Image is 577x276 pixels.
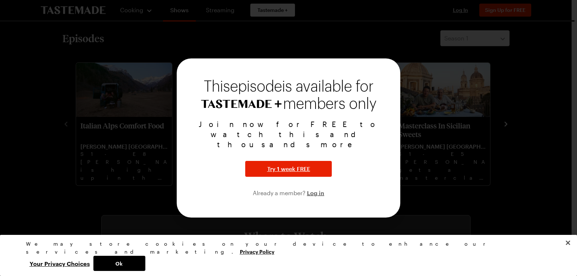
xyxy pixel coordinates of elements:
div: Privacy [26,240,545,271]
button: Log in [307,188,324,197]
p: Join now for FREE to watch this and thousands more [185,119,392,149]
span: Try 1 week FREE [267,165,310,173]
button: Try 1 week FREE [245,161,332,177]
button: Your Privacy Choices [26,256,93,271]
button: Close [560,235,576,251]
button: Ok [93,256,145,271]
span: Already a member? [253,189,307,196]
div: We may store cookies on your device to enhance our services and marketing. [26,240,545,256]
span: members only [283,96,376,112]
img: Tastemade+ [201,100,282,108]
span: This episode is available for [204,79,374,94]
a: More information about your privacy, opens in a new tab [240,248,274,255]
